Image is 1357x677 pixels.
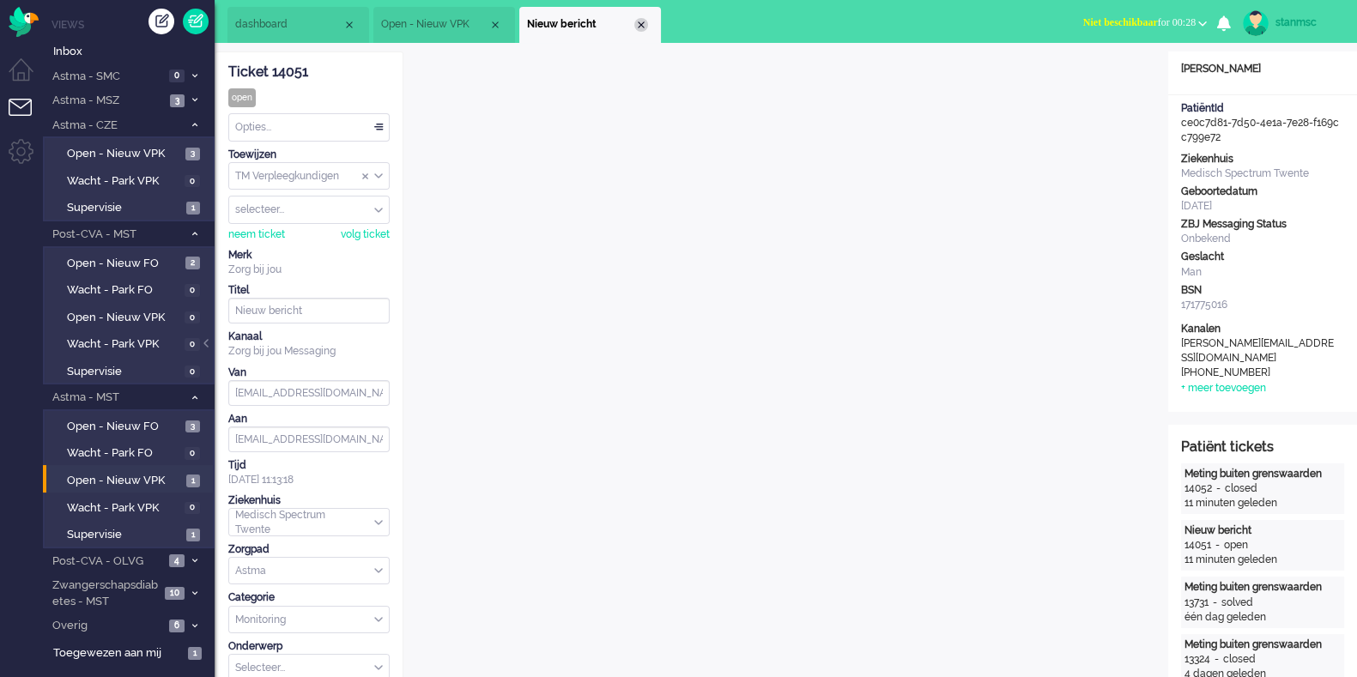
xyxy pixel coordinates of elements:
[1224,538,1248,553] div: open
[67,282,180,299] span: Wacht - Park FO
[1181,298,1344,312] div: 171775016
[53,645,183,662] span: Toegewezen aan mij
[67,200,182,216] span: Supervisie
[341,227,390,242] div: volg ticket
[50,334,213,353] a: Wacht - Park VPK 0
[165,587,185,600] span: 10
[1184,595,1209,610] div: 13731
[9,99,47,137] li: Tickets menu
[50,118,183,134] span: Astma - CZE
[227,7,369,43] li: Dashboard
[228,458,390,473] div: Tijd
[228,283,390,298] div: Titel
[228,227,285,242] div: neem ticket
[67,173,180,190] span: Wacht - Park VPK
[185,311,200,324] span: 0
[228,329,390,344] div: Kanaal
[67,419,181,435] span: Open - Nieuw FO
[50,197,213,216] a: Supervisie 1
[1184,523,1341,538] div: Nieuw bericht
[185,420,200,433] span: 3
[1184,481,1212,496] div: 14052
[9,58,47,97] li: Dashboard menu
[50,470,213,489] a: Open - Nieuw VPK 1
[1181,217,1344,232] div: ZBJ Messaging Status
[170,94,185,107] span: 3
[50,361,213,380] a: Supervisie 0
[228,88,256,107] div: open
[53,44,215,60] span: Inbox
[50,253,213,272] a: Open - Nieuw FO 2
[169,70,185,82] span: 0
[50,390,183,406] span: Astma - MST
[188,647,202,660] span: 1
[50,618,164,634] span: Overig
[1184,580,1341,595] div: Meting buiten grenswaarden
[1184,638,1341,652] div: Meting buiten grenswaarden
[67,527,182,543] span: Supervisie
[1184,496,1341,511] div: 11 minuten geleden
[519,7,661,43] li: 14051
[1275,14,1340,31] div: stanmsc
[67,146,181,162] span: Open - Nieuw VPK
[1181,366,1336,380] div: [PHONE_NUMBER]
[1223,652,1256,667] div: closed
[228,344,390,359] div: Zorg bij jou Messaging
[1083,16,1196,28] span: for 00:28
[50,307,213,326] a: Open - Nieuw VPK 0
[228,248,390,263] div: Merk
[1168,101,1357,145] div: ce0c7d81-7d50-4e1a-7e28-f169cc799e72
[228,542,390,557] div: Zorgpad
[1184,610,1341,625] div: één dag geleden
[1239,10,1340,36] a: stanmsc
[169,620,185,632] span: 6
[50,227,183,243] span: Post-CVA - MST
[9,11,39,24] a: Omnidesk
[185,338,200,351] span: 0
[183,9,209,34] a: Quick Ticket
[186,202,200,215] span: 1
[185,284,200,297] span: 0
[50,443,213,462] a: Wacht - Park FO 0
[1210,652,1223,667] div: -
[527,17,634,32] span: Nieuw bericht
[1184,652,1210,667] div: 13324
[1181,152,1344,166] div: Ziekenhuis
[185,366,200,378] span: 0
[50,93,165,109] span: Astma - MSZ
[50,69,164,85] span: Astma - SMC
[1212,481,1225,496] div: -
[9,139,47,178] li: Admin menu
[185,502,200,515] span: 0
[1181,101,1344,116] div: PatiëntId
[373,7,515,43] li: View
[1211,538,1224,553] div: -
[50,643,215,662] a: Toegewezen aan mij 1
[228,162,390,190] div: Assign Group
[1073,10,1217,35] button: Niet beschikbaarfor 00:28
[185,257,200,269] span: 2
[1181,283,1344,298] div: BSN
[148,9,174,34] div: Creëer ticket
[169,554,185,567] span: 4
[342,18,356,32] div: Close tab
[186,529,200,541] span: 1
[228,458,390,487] div: [DATE] 11:13:18
[186,475,200,487] span: 1
[228,148,390,162] div: Toewijzen
[1184,553,1341,567] div: 11 minuten geleden
[67,445,180,462] span: Wacht - Park FO
[50,498,213,517] a: Wacht - Park VPK 0
[1083,16,1158,28] span: Niet beschikbaar
[634,18,648,32] div: Close tab
[1225,481,1257,496] div: closed
[1181,381,1266,396] div: + meer toevoegen
[50,41,215,60] a: Inbox
[67,256,181,272] span: Open - Nieuw FO
[7,7,734,37] body: Rich Text Area. Press ALT-0 for help.
[228,639,390,654] div: Onderwerp
[67,364,180,380] span: Supervisie
[50,143,213,162] a: Open - Nieuw VPK 3
[1181,322,1344,336] div: Kanalen
[1181,232,1344,246] div: Onbekend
